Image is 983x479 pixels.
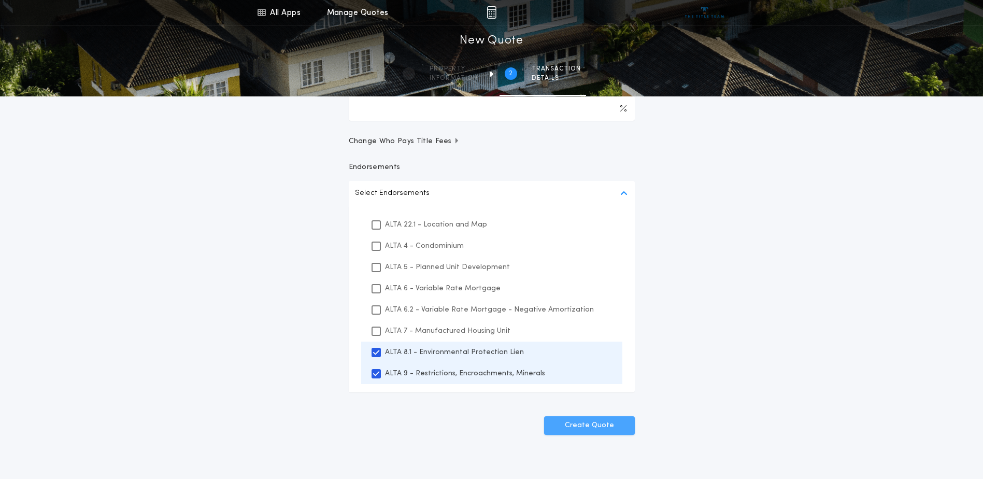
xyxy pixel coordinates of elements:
span: Transaction [532,65,581,73]
span: details [532,74,581,82]
button: Change Who Pays Title Fees [349,136,635,147]
span: Property [430,65,478,73]
p: ALTA 4 - Condominium [385,241,464,251]
p: ALTA 7 - Manufactured Housing Unit [385,326,510,336]
p: ALTA 9 - Restrictions, Encroachments, Minerals [385,368,545,379]
p: ALTA 5 - Planned Unit Development [385,262,510,273]
img: img [487,6,496,19]
p: Select Endorsements [355,187,430,200]
span: Change Who Pays Title Fees [349,136,460,147]
button: Create Quote [544,416,635,435]
p: ALTA 6.2 - Variable Rate Mortgage - Negative Amortization [385,304,594,315]
h2: 2 [509,69,512,78]
h1: New Quote [460,33,523,49]
p: ALTA 22.1 - Location and Map [385,219,487,230]
span: information [430,74,478,82]
p: Endorsements [349,162,635,173]
button: Select Endorsements [349,181,635,206]
p: ALTA 8.1 - Environmental Protection Lien [385,347,524,358]
input: Downpayment Percentage [349,96,635,121]
p: ALTA 6 - Variable Rate Mortgage [385,283,501,294]
ul: Select Endorsements [349,206,635,392]
img: vs-icon [685,7,724,18]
